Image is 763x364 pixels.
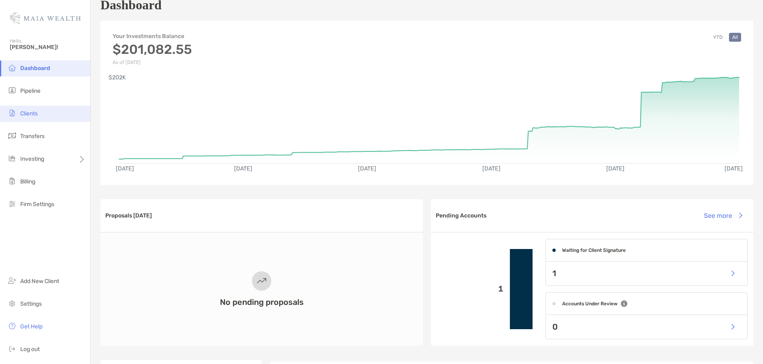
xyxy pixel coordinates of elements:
text: [DATE] [606,165,624,172]
p: As of [DATE] [113,60,192,65]
text: [DATE] [358,165,376,172]
img: clients icon [7,108,17,118]
img: firm-settings icon [7,199,17,209]
button: See more [697,206,748,224]
p: 1 [437,284,503,294]
img: billing icon [7,176,17,186]
p: 1 [552,268,556,279]
text: [DATE] [725,165,743,172]
span: Add New Client [20,278,59,285]
img: add_new_client icon [7,276,17,285]
span: Log out [20,346,40,353]
span: Investing [20,155,44,162]
text: [DATE] [234,165,252,172]
text: [DATE] [482,165,501,172]
img: logout icon [7,344,17,353]
img: Zoe Logo [10,3,81,32]
img: get-help icon [7,321,17,331]
img: investing icon [7,153,17,163]
span: Billing [20,178,35,185]
text: [DATE] [116,165,134,172]
span: Pipeline [20,87,40,94]
span: Get Help [20,323,43,330]
img: dashboard icon [7,63,17,72]
h4: Waiting for Client Signature [562,247,626,253]
p: 0 [552,322,558,332]
span: Settings [20,300,42,307]
button: YTD [710,33,726,42]
h3: Pending Accounts [436,212,486,219]
img: pipeline icon [7,85,17,95]
span: Firm Settings [20,201,54,208]
img: transfers icon [7,131,17,140]
h3: No pending proposals [220,297,304,307]
span: [PERSON_NAME]! [10,44,85,51]
button: All [729,33,741,42]
span: Dashboard [20,65,50,72]
h4: Accounts Under Review [562,301,618,307]
h3: $201,082.55 [113,42,192,57]
span: Transfers [20,133,45,140]
h3: Proposals [DATE] [105,212,152,219]
img: settings icon [7,298,17,308]
span: Clients [20,110,38,117]
text: $202K [109,74,126,81]
h4: Your Investments Balance [113,33,192,40]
